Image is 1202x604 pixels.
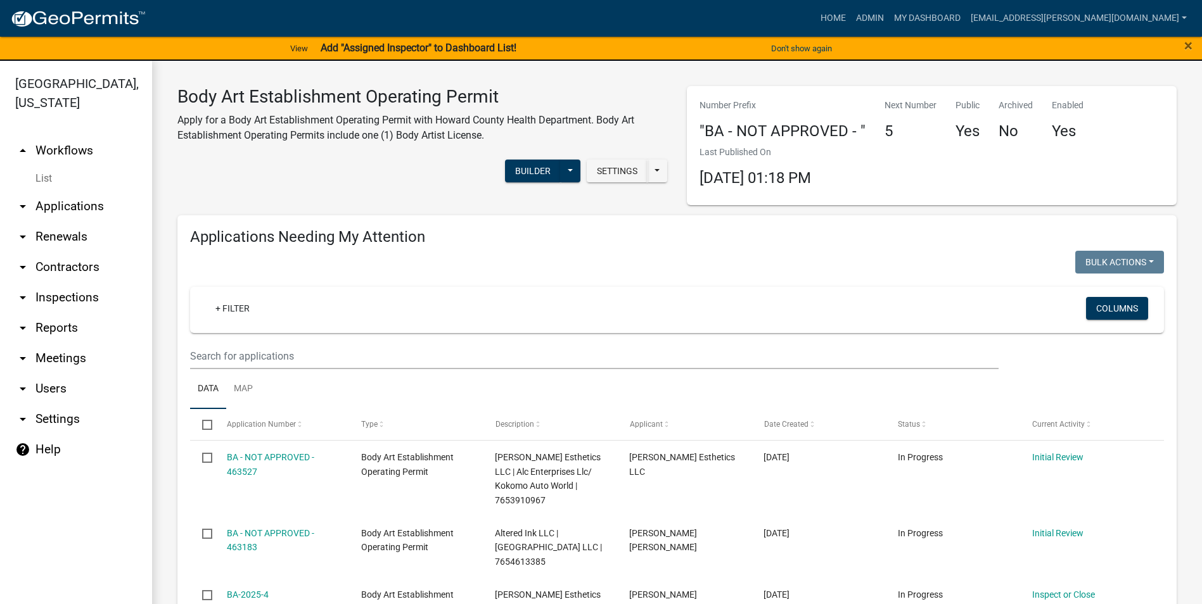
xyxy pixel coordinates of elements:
[700,169,811,187] span: [DATE] 01:18 PM
[815,6,851,30] a: Home
[495,452,601,505] span: Jacqueline Scott Esthetics LLC | Alc Enterprises Llc/ Kokomo Auto World | 7653910967
[700,146,811,159] p: Last Published On
[886,409,1020,439] datatable-header-cell: Status
[361,528,454,553] span: Body Art Establishment Operating Permit
[190,343,999,369] input: Search for applications
[700,99,866,112] p: Number Prefix
[885,99,937,112] p: Next Number
[495,528,602,567] span: Altered Ink LLC | Center Road Plaza LLC | 7654613385
[227,452,314,477] a: BA - NOT APPROVED - 463527
[1184,38,1192,53] button: Close
[587,160,648,182] button: Settings
[285,38,313,59] a: View
[505,160,561,182] button: Builder
[764,589,790,600] span: 08/13/2025
[764,452,790,462] span: 08/13/2025
[495,420,534,429] span: Description
[1032,589,1095,600] a: Inspect or Close
[190,228,1164,246] h4: Applications Needing My Attention
[885,122,937,141] h4: 5
[629,528,697,553] span: Matthew Thomas Johnson
[1020,409,1154,439] datatable-header-cell: Current Activity
[1075,251,1164,274] button: Bulk Actions
[956,99,980,112] p: Public
[1086,297,1148,320] button: Columns
[15,442,30,457] i: help
[214,409,348,439] datatable-header-cell: Application Number
[361,420,378,429] span: Type
[348,409,483,439] datatable-header-cell: Type
[15,412,30,427] i: arrow_drop_down
[966,6,1192,30] a: [EMAIL_ADDRESS][PERSON_NAME][DOMAIN_NAME]
[1052,99,1084,112] p: Enabled
[226,369,260,410] a: Map
[889,6,966,30] a: My Dashboard
[190,369,226,410] a: Data
[1032,452,1084,462] a: Initial Review
[15,199,30,214] i: arrow_drop_down
[15,290,30,305] i: arrow_drop_down
[629,452,735,477] span: Jacqueline Scott Esthetics LLC
[751,409,886,439] datatable-header-cell: Date Created
[898,452,943,462] span: In Progress
[190,409,214,439] datatable-header-cell: Select
[851,6,889,30] a: Admin
[15,260,30,275] i: arrow_drop_down
[1052,122,1084,141] h4: Yes
[629,420,662,429] span: Applicant
[15,320,30,336] i: arrow_drop_down
[898,589,943,600] span: In Progress
[629,589,697,600] span: Stephanie Gingerich
[227,528,314,553] a: BA - NOT APPROVED - 463183
[321,42,516,54] strong: Add "Assigned Inspector" to Dashboard List!
[898,528,943,538] span: In Progress
[617,409,751,439] datatable-header-cell: Applicant
[227,420,296,429] span: Application Number
[764,528,790,538] span: 08/13/2025
[483,409,617,439] datatable-header-cell: Description
[999,99,1033,112] p: Archived
[15,143,30,158] i: arrow_drop_up
[205,297,260,320] a: + Filter
[15,229,30,244] i: arrow_drop_down
[898,420,920,429] span: Status
[956,122,980,141] h4: Yes
[700,122,866,141] h4: "BA - NOT APPROVED - "
[361,452,454,477] span: Body Art Establishment Operating Permit
[15,351,30,366] i: arrow_drop_down
[764,420,808,429] span: Date Created
[1184,37,1192,54] span: ×
[999,122,1033,141] h4: No
[227,589,269,600] a: BA-2025-4
[177,113,668,143] p: Apply for a Body Art Establishment Operating Permit with Howard County Health Department. Body Ar...
[15,381,30,396] i: arrow_drop_down
[177,86,668,108] h3: Body Art Establishment Operating Permit
[1032,420,1085,429] span: Current Activity
[1032,528,1084,538] a: Initial Review
[766,38,837,59] button: Don't show again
